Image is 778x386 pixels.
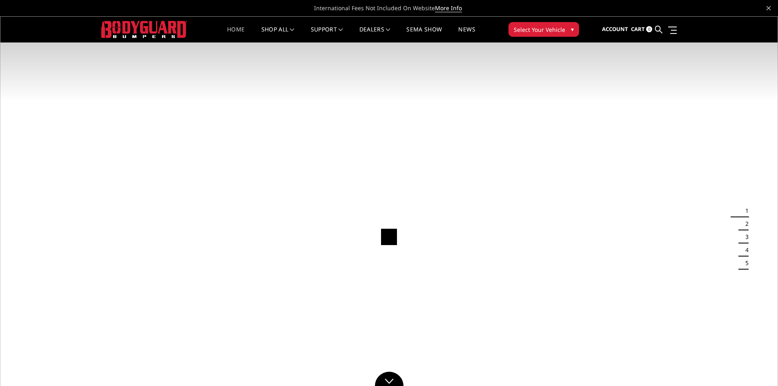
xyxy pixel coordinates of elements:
a: More Info [435,4,462,12]
button: 2 of 5 [740,217,749,230]
span: ▾ [571,25,574,33]
span: Select Your Vehicle [514,25,565,34]
a: Account [602,18,628,40]
button: 3 of 5 [740,230,749,243]
a: SEMA Show [406,27,442,42]
a: Cart 0 [631,18,652,40]
img: BODYGUARD BUMPERS [101,21,187,38]
a: Home [227,27,245,42]
button: Select Your Vehicle [508,22,579,37]
button: 5 of 5 [740,257,749,270]
button: 1 of 5 [740,204,749,217]
span: Cart [631,25,645,33]
span: Account [602,25,628,33]
a: News [458,27,475,42]
a: Support [311,27,343,42]
button: 4 of 5 [740,243,749,257]
a: shop all [261,27,294,42]
a: Click to Down [375,372,403,386]
a: Dealers [359,27,390,42]
span: 0 [646,26,652,32]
